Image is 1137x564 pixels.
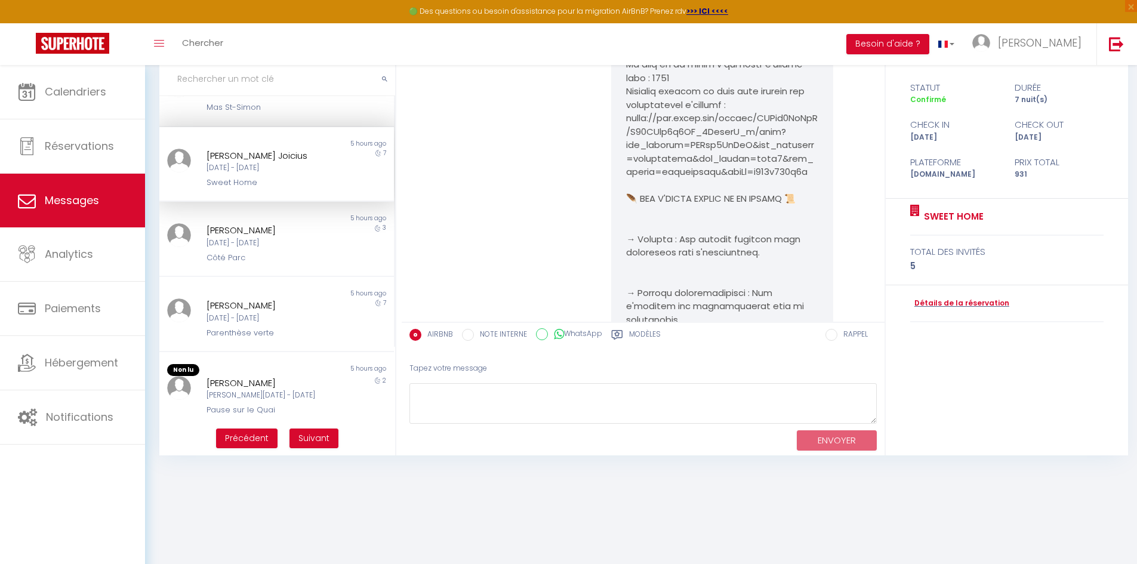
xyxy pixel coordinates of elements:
div: durée [1007,81,1111,95]
img: ... [167,223,191,247]
div: check in [902,118,1007,132]
span: Chercher [182,36,223,49]
span: Non lu [167,364,199,376]
img: ... [167,376,191,400]
div: [PERSON_NAME] [207,376,328,390]
div: [PERSON_NAME] [207,298,328,313]
label: NOTE INTERNE [474,329,527,342]
span: Précédent [225,432,269,444]
label: Modèles [629,329,661,344]
div: 931 [1007,169,1111,180]
button: Previous [216,429,278,449]
span: Paiements [45,301,101,316]
div: [DATE] [1007,132,1111,143]
div: [DATE] - [DATE] [207,238,328,249]
div: Prix total [1007,155,1111,169]
div: statut [902,81,1007,95]
div: 5 hours ago [276,214,393,223]
a: ... [PERSON_NAME] [963,23,1096,65]
img: Super Booking [36,33,109,54]
div: [PERSON_NAME] [207,223,328,238]
div: Tapez votre message [409,354,877,383]
button: ENVOYER [797,430,877,451]
div: 5 [910,259,1104,273]
div: 5 hours ago [276,289,393,298]
div: 7 nuit(s) [1007,94,1111,106]
span: Analytics [45,246,93,261]
div: [DATE] [902,132,1007,143]
span: Suivant [298,432,329,444]
div: [PERSON_NAME][DATE] - [DATE] [207,390,328,401]
span: Hébergement [45,355,118,370]
div: Sweet Home [207,177,328,189]
span: Messages [45,193,99,208]
span: Réservations [45,138,114,153]
div: total des invités [910,245,1104,259]
label: AIRBNB [421,329,453,342]
div: Mas St-Simon [207,101,328,113]
div: [DATE] - [DATE] [207,313,328,324]
div: [DOMAIN_NAME] [902,169,1007,180]
button: Besoin d'aide ? [846,34,929,54]
a: Chercher [173,23,232,65]
span: 7 [383,149,386,158]
div: Parenthèse verte [207,327,328,339]
span: 3 [383,223,386,232]
a: Sweet Home [920,209,984,224]
img: ... [167,149,191,172]
input: Rechercher un mot clé [159,63,395,96]
div: [PERSON_NAME] Joicius [207,149,328,163]
label: WhatsApp [548,328,602,341]
span: [PERSON_NAME] [998,35,1081,50]
span: 7 [383,298,386,307]
label: RAPPEL [837,329,868,342]
img: ... [167,298,191,322]
span: Calendriers [45,84,106,99]
div: Plateforme [902,155,1007,169]
div: Pause sur le Quai [207,404,328,416]
img: logout [1109,36,1124,51]
img: ... [972,34,990,52]
span: 2 [383,376,386,385]
span: Confirmé [910,94,946,104]
span: Notifications [46,409,113,424]
div: 5 hours ago [276,139,393,149]
div: Côté Parc [207,252,328,264]
div: check out [1007,118,1111,132]
div: 5 hours ago [276,364,393,376]
a: >>> ICI <<<< [686,6,728,16]
button: Next [289,429,338,449]
a: Détails de la réservation [910,298,1009,309]
div: [DATE] - [DATE] [207,162,328,174]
